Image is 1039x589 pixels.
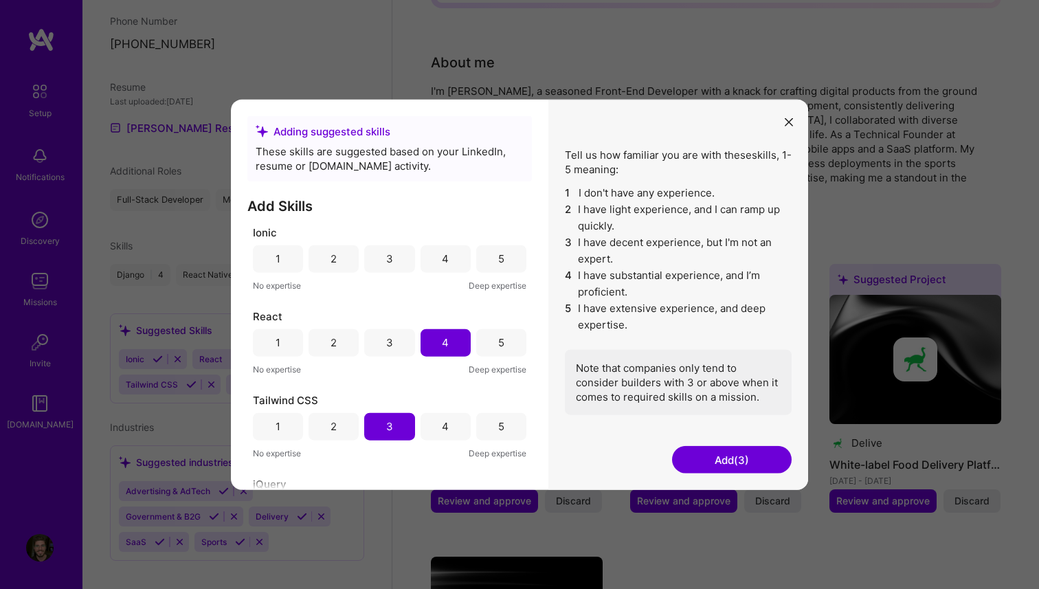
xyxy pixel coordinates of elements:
div: 5 [498,252,504,266]
span: 1 [565,184,573,201]
div: 2 [331,335,337,350]
span: Ionic [253,225,277,239]
div: Note that companies only tend to consider builders with 3 or above when it comes to required skil... [565,349,792,414]
span: No expertise [253,445,301,460]
div: 5 [498,419,504,434]
div: 4 [442,419,449,434]
div: modal [231,99,808,490]
div: 1 [276,419,280,434]
div: 4 [442,335,449,350]
div: 1 [276,252,280,266]
div: 1 [276,335,280,350]
div: Tell us how familiar you are with these skills , 1-5 meaning: [565,147,792,414]
span: 3 [565,234,572,267]
span: Deep expertise [469,445,526,460]
span: Tailwind CSS [253,392,318,407]
i: icon SuggestedTeams [256,125,268,137]
div: These skills are suggested based on your LinkedIn, resume or [DOMAIN_NAME] activity. [256,144,524,173]
li: I have decent experience, but I'm not an expert. [565,234,792,267]
div: 3 [386,335,393,350]
li: I don't have any experience. [565,184,792,201]
button: Add(3) [672,446,792,474]
li: I have extensive experience, and deep expertise. [565,300,792,333]
div: 4 [442,252,449,266]
li: I have substantial experience, and I’m proficient. [565,267,792,300]
div: 3 [386,252,393,266]
div: 3 [386,419,393,434]
span: No expertise [253,362,301,376]
span: 5 [565,300,572,333]
span: Deep expertise [469,278,526,292]
li: I have light experience, and I can ramp up quickly. [565,201,792,234]
span: 4 [565,267,572,300]
h3: Add Skills [247,197,532,214]
div: 2 [331,419,337,434]
span: React [253,309,282,323]
span: jQuery [253,476,287,491]
span: 2 [565,201,572,234]
div: 2 [331,252,337,266]
span: No expertise [253,278,301,292]
div: 5 [498,335,504,350]
i: icon Close [785,118,793,126]
span: Deep expertise [469,362,526,376]
div: Adding suggested skills [256,124,524,138]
